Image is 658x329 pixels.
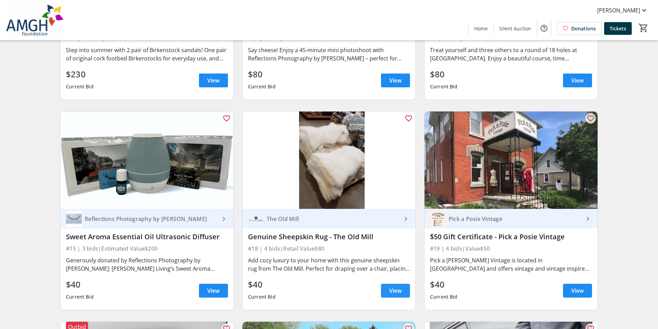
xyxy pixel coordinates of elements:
[222,114,231,123] mat-icon: favorite_outline
[537,21,551,35] button: Help
[82,215,220,222] div: Reflections Photography by [PERSON_NAME]
[60,209,233,229] a: Reflections Photography by Natasha CollingReflections Photography by [PERSON_NAME]
[604,22,632,35] a: Tickets
[66,244,228,253] div: #15 | 3 bids | Estimated Value $200
[381,284,410,298] a: View
[248,256,410,273] div: Add cozy luxury to your home with this genuine sheepskin rug from The Old Mill. Perfect for drapi...
[248,244,410,253] div: #18 | 4 bids | Retail Value $80
[571,287,584,295] span: View
[557,22,601,35] a: Donations
[474,25,488,32] span: Home
[248,80,276,93] div: Current Bid
[248,211,264,227] img: The Old Mill
[66,233,228,241] div: Sweet Aroma Essential Oil Ultrasonic Diffuser
[430,291,458,303] div: Current Bid
[199,74,228,87] a: View
[248,68,276,80] div: $80
[430,244,592,253] div: #19 | 4 bids | Value $50
[584,215,592,223] mat-icon: keyboard_arrow_right
[563,74,592,87] a: View
[499,25,531,32] span: Silent Auction
[592,5,654,16] button: [PERSON_NAME]
[425,112,598,209] img: $50 Gift Certificate - Pick a Posie Vintage
[66,80,94,93] div: Current Bid
[430,211,446,227] img: Pick a Posie Vintage
[207,287,220,295] span: View
[430,256,592,273] div: Pick a [PERSON_NAME] Vintage is located in [GEOGRAPHIC_DATA] and offers vintage and vintage inspi...
[248,291,276,303] div: Current Bid
[66,46,228,62] div: Step into summer with 2 pair of Birkenstock sandals! One pair of original cork footbed Birkenstoc...
[597,6,640,14] span: [PERSON_NAME]
[220,215,228,223] mat-icon: keyboard_arrow_right
[381,74,410,87] a: View
[587,114,595,123] mat-icon: favorite_outline
[571,25,596,32] span: Donations
[248,233,410,241] div: Genuine Sheepskin Rug - The Old Mill
[248,46,410,62] div: Say cheese! Enjoy a 45-minute mini photoshoot with Reflections Photography by [PERSON_NAME] – per...
[66,211,82,227] img: Reflections Photography by Natasha Colling
[60,112,233,209] img: Sweet Aroma Essential Oil Ultrasonic Diffuser
[430,46,592,62] div: Treat yourself and three others to a round of 18 holes at [GEOGRAPHIC_DATA]. Enjoy a beautiful co...
[637,22,650,34] button: Cart
[207,76,220,85] span: View
[610,25,626,32] span: Tickets
[430,80,458,93] div: Current Bid
[389,76,402,85] span: View
[571,76,584,85] span: View
[66,278,94,291] div: $40
[66,291,94,303] div: Current Bid
[242,112,416,209] img: Genuine Sheepskin Rug - The Old Mill
[402,215,410,223] mat-icon: keyboard_arrow_right
[446,215,584,222] div: Pick a Posie Vintage
[469,22,493,35] a: Home
[430,68,458,80] div: $80
[430,278,458,291] div: $40
[66,256,228,273] div: Generously donated by Reflections Photography by [PERSON_NAME]: [PERSON_NAME] Living’s Sweet Arom...
[404,114,413,123] mat-icon: favorite_outline
[389,287,402,295] span: View
[242,209,416,229] a: The Old Mill The Old Mill
[264,215,402,222] div: The Old Mill
[494,22,537,35] a: Silent Auction
[563,284,592,298] a: View
[199,284,228,298] a: View
[430,233,592,241] div: $50 Gift Certificate - Pick a Posie Vintage
[4,3,66,37] img: Alexandra Marine & General Hospital Foundation's Logo
[66,68,94,80] div: $230
[248,278,276,291] div: $40
[425,209,598,229] a: Pick a Posie VintagePick a Posie Vintage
